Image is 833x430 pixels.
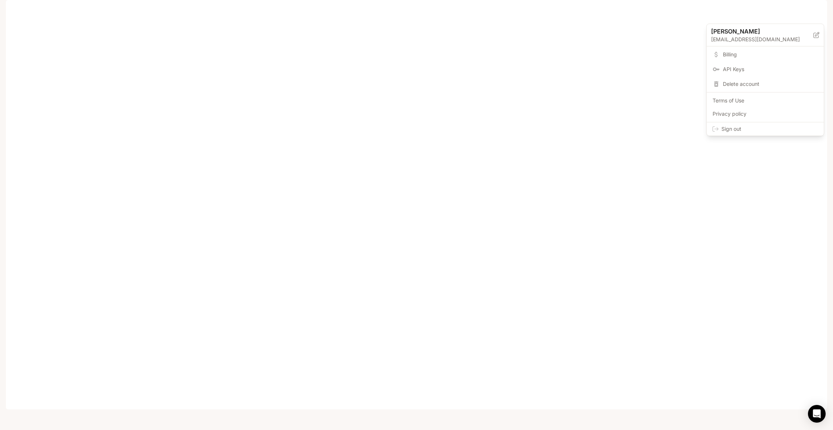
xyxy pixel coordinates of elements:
span: Sign out [721,125,818,133]
span: Billing [723,51,818,58]
span: Privacy policy [713,110,818,118]
div: Sign out [707,122,824,136]
div: Delete account [708,77,822,91]
span: API Keys [723,66,818,73]
span: Terms of Use [713,97,818,104]
a: Terms of Use [708,94,822,107]
p: [EMAIL_ADDRESS][DOMAIN_NAME] [711,36,813,43]
p: [PERSON_NAME] [711,27,802,36]
span: Delete account [723,80,818,88]
a: API Keys [708,63,822,76]
a: Billing [708,48,822,61]
a: Privacy policy [708,107,822,120]
div: [PERSON_NAME][EMAIL_ADDRESS][DOMAIN_NAME] [707,24,824,46]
